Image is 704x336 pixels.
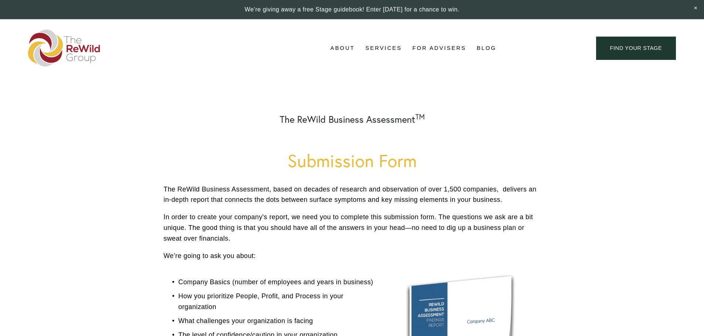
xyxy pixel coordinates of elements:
p: In order to create your company's report, we need you to complete this submission form. The quest... [164,212,541,244]
h1: Submission Form [164,151,541,170]
img: The ReWild Group [28,30,101,67]
p: How you prioritize People, Profit, and Process in your organization [178,291,541,312]
a: folder dropdown [330,43,355,54]
span: About [330,43,355,53]
a: Blog [477,43,496,54]
p: We’re going to ask you about: [164,251,541,261]
p: What challenges your organization is facing [178,316,541,326]
span: Services [365,43,402,53]
sup: TM [415,112,425,121]
p: Company Basics (number of employees and years in business) [178,277,541,288]
a: folder dropdown [365,43,402,54]
p: The ReWild Business Assessment, based on decades of research and observation of over 1,500 compan... [164,184,541,206]
a: For Advisers [412,43,466,54]
a: find your stage [596,37,676,60]
h2: The ReWild Business Assessment [164,114,541,125]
